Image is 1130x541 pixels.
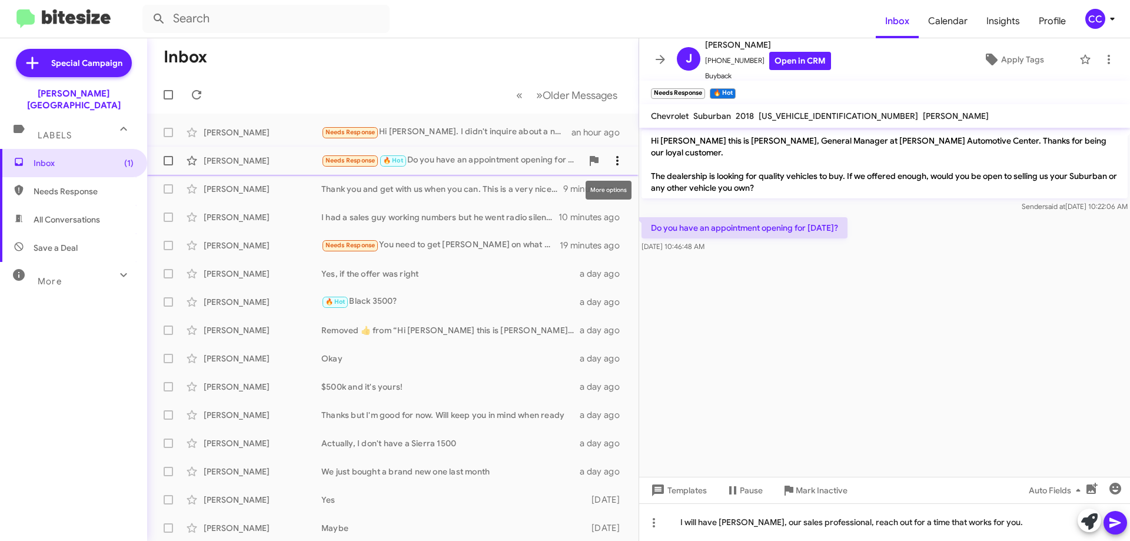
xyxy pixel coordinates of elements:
[321,211,559,223] div: I had a sales guy working numbers but he went radio silent on me
[716,480,772,501] button: Pause
[580,437,629,449] div: a day ago
[321,154,582,167] div: Do you have an appointment opening for [DATE]?
[543,89,617,102] span: Older Messages
[51,57,122,69] span: Special Campaign
[321,353,580,364] div: Okay
[321,324,580,336] div: Removed ‌👍‌ from “ Hi [PERSON_NAME] this is [PERSON_NAME], General Manager at [PERSON_NAME] Autom...
[649,480,707,501] span: Templates
[321,295,580,308] div: Black 3500?
[321,437,580,449] div: Actually, I don't have a Sierra 1500
[321,238,560,252] div: You need to get [PERSON_NAME] on what you give me on my truck and the 1500.
[580,268,629,280] div: a day ago
[759,111,918,121] span: [US_VEHICLE_IDENTIFICATION_NUMBER]
[325,241,375,249] span: Needs Response
[204,155,321,167] div: [PERSON_NAME]
[34,157,134,169] span: Inbox
[164,48,207,67] h1: Inbox
[639,503,1130,541] div: I will have [PERSON_NAME], our sales professional, reach out for a time that works for you.
[204,211,321,223] div: [PERSON_NAME]
[383,157,403,164] span: 🔥 Hot
[796,480,847,501] span: Mark Inactive
[34,185,134,197] span: Needs Response
[321,381,580,393] div: $500k and it's yours!
[321,494,586,506] div: Yes
[321,466,580,477] div: We just bought a brand new one last month
[586,181,632,200] div: More options
[560,240,629,251] div: 19 minutes ago
[204,522,321,534] div: [PERSON_NAME]
[510,83,624,107] nav: Page navigation example
[34,214,100,225] span: All Conversations
[642,130,1128,198] p: Hi [PERSON_NAME] this is [PERSON_NAME], General Manager at [PERSON_NAME] Automotive Center. Thank...
[923,111,989,121] span: [PERSON_NAME]
[325,128,375,136] span: Needs Response
[204,494,321,506] div: [PERSON_NAME]
[580,296,629,308] div: a day ago
[586,494,629,506] div: [DATE]
[321,268,580,280] div: Yes, if the offer was right
[204,296,321,308] div: [PERSON_NAME]
[642,217,847,238] p: Do you have an appointment opening for [DATE]?
[580,409,629,421] div: a day ago
[563,183,629,195] div: 9 minutes ago
[705,70,831,82] span: Buyback
[977,4,1029,38] a: Insights
[16,49,132,77] a: Special Campaign
[1029,4,1075,38] span: Profile
[639,480,716,501] button: Templates
[736,111,754,121] span: 2018
[586,522,629,534] div: [DATE]
[580,381,629,393] div: a day ago
[321,522,586,534] div: Maybe
[580,324,629,336] div: a day ago
[1019,480,1095,501] button: Auto Fields
[1085,9,1105,29] div: CC
[142,5,390,33] input: Search
[204,381,321,393] div: [PERSON_NAME]
[204,409,321,421] div: [PERSON_NAME]
[204,183,321,195] div: [PERSON_NAME]
[876,4,919,38] a: Inbox
[559,211,629,223] div: 10 minutes ago
[1022,202,1128,211] span: Sender [DATE] 10:22:06 AM
[705,38,831,52] span: [PERSON_NAME]
[651,111,689,121] span: Chevrolet
[580,353,629,364] div: a day ago
[204,268,321,280] div: [PERSON_NAME]
[325,298,345,306] span: 🔥 Hot
[919,4,977,38] a: Calendar
[38,276,62,287] span: More
[772,480,857,501] button: Mark Inactive
[204,324,321,336] div: [PERSON_NAME]
[580,466,629,477] div: a day ago
[1045,202,1065,211] span: said at
[693,111,731,121] span: Suburban
[516,88,523,102] span: «
[325,157,375,164] span: Needs Response
[686,49,692,68] span: J
[204,466,321,477] div: [PERSON_NAME]
[204,240,321,251] div: [PERSON_NAME]
[1029,480,1085,501] span: Auto Fields
[529,83,624,107] button: Next
[740,480,763,501] span: Pause
[1075,9,1117,29] button: CC
[204,437,321,449] div: [PERSON_NAME]
[769,52,831,70] a: Open in CRM
[1001,49,1044,70] span: Apply Tags
[321,125,571,139] div: Hi [PERSON_NAME]. I didn't inquire about a new vehicle. I inquired about wanting to check on the ...
[642,242,704,251] span: [DATE] 10:46:48 AM
[571,127,629,138] div: an hour ago
[124,157,134,169] span: (1)
[953,49,1073,70] button: Apply Tags
[710,88,735,99] small: 🔥 Hot
[651,88,705,99] small: Needs Response
[321,183,563,195] div: Thank you and get with us when you can. This is a very nice option and fits what you are looking ...
[204,353,321,364] div: [PERSON_NAME]
[705,52,831,70] span: [PHONE_NUMBER]
[509,83,530,107] button: Previous
[38,130,72,141] span: Labels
